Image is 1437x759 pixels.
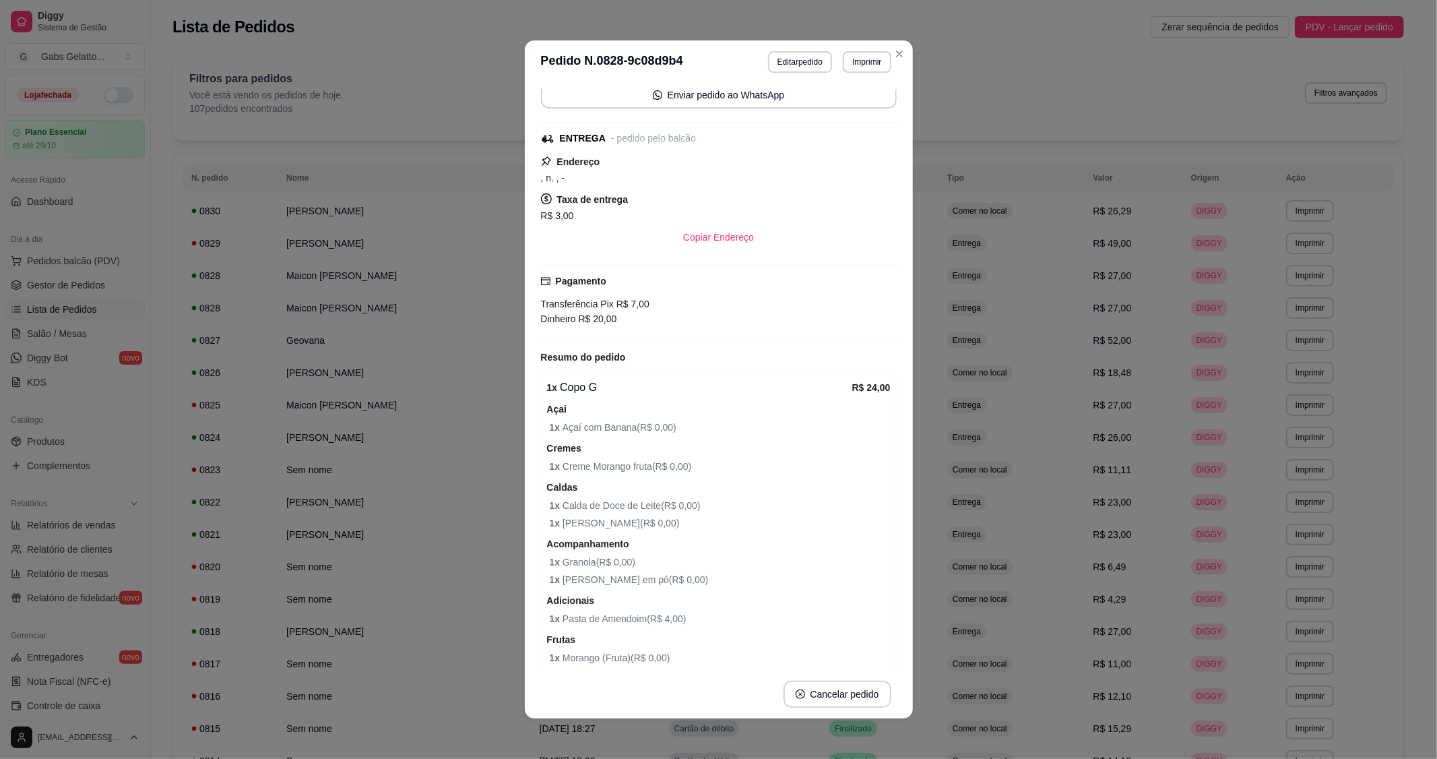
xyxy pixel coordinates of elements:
strong: 1 x [550,574,563,585]
span: R$ 3,00 [541,210,574,221]
strong: 1 x [550,422,563,433]
span: R$ 20,00 [576,313,617,324]
span: Morango (Fruta) ( R$ 0,00 ) [550,650,891,665]
span: pushpin [541,156,552,166]
strong: 1 x [550,518,563,528]
span: Dinheiro [541,313,576,324]
button: Editarpedido [768,51,832,73]
span: whats-app [653,90,662,100]
span: Transferência Pix [541,299,614,309]
div: ENTREGA [560,131,606,146]
strong: 1 x [550,613,563,624]
span: [PERSON_NAME] em pó ( R$ 0,00 ) [550,572,891,587]
strong: Acompanhamento [547,539,629,549]
strong: 1 x [550,557,563,568]
strong: Taxa de entrega [557,194,629,205]
strong: Resumo do pedido [541,352,626,363]
span: Açaí com Banana ( R$ 0,00 ) [550,420,891,435]
span: R$ 7,00 [614,299,649,309]
strong: 1 x [550,652,563,663]
strong: 1 x [550,500,563,511]
span: Pasta de Amendoim ( R$ 4,00 ) [550,611,891,626]
h3: Pedido N. 0828-9c08d9b4 [541,51,683,73]
strong: Endereço [557,156,600,167]
button: Copiar Endereço [672,224,765,251]
button: Close [889,43,910,65]
span: [PERSON_NAME] ( R$ 0,00 ) [550,516,891,530]
button: whats-appEnviar pedido ao WhatsApp [541,82,897,109]
span: Creme Morango fruta ( R$ 0,00 ) [550,459,891,474]
span: credit-card [541,276,550,286]
strong: R$ 24,00 [852,382,891,393]
span: close-circle [796,690,805,699]
button: Imprimir [843,51,891,73]
strong: Frutas [547,634,576,645]
div: - pedido pelo balcão [611,131,696,146]
button: close-circleCancelar pedido [784,681,891,708]
span: Calda de Doce de Leite ( R$ 0,00 ) [550,498,891,513]
span: Granola ( R$ 0,00 ) [550,555,891,570]
strong: Adicionais [547,595,595,606]
strong: 1 x [550,461,563,472]
div: Copo G [547,379,852,396]
strong: Cremes [547,443,581,454]
strong: Pagamento [556,276,606,286]
span: dollar [541,193,552,204]
strong: Açai [547,404,567,415]
strong: Caldas [547,482,578,493]
span: , n. , - [541,173,565,183]
strong: 1 x [547,382,558,393]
